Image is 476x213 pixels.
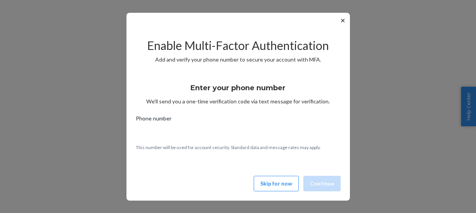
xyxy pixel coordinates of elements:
p: This number will be used for account security. Standard data and message rates may apply. [136,144,341,151]
p: Add and verify your phone number to secure your account with MFA. [136,56,341,64]
button: ✕ [339,16,347,25]
div: We’ll send you a one-time verification code via text message for verification. [136,77,341,105]
button: Skip for now [254,176,299,191]
h2: Enable Multi-Factor Authentication [136,39,341,52]
button: Continue [303,176,341,191]
span: Phone number [136,115,171,125]
h3: Enter your phone number [190,83,286,93]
